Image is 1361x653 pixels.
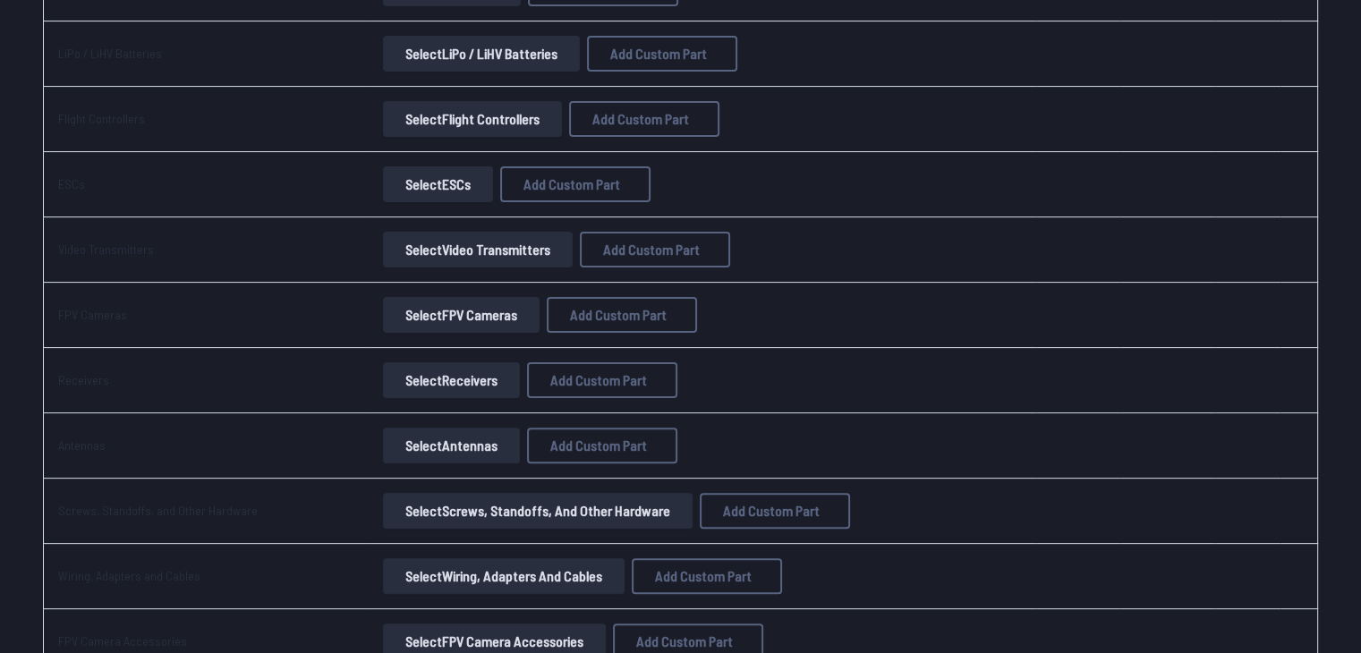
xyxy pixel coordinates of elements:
a: Video Transmitters [58,242,154,257]
a: SelectFlight Controllers [379,101,566,137]
a: SelectLiPo / LiHV Batteries [379,36,583,72]
button: SelectReceivers [383,362,520,398]
a: FPV Camera Accessories [58,633,187,649]
button: Add Custom Part [527,362,677,398]
a: SelectVideo Transmitters [379,232,576,267]
button: SelectVideo Transmitters [383,232,573,267]
button: SelectFlight Controllers [383,101,562,137]
a: Antennas [58,437,106,453]
button: Add Custom Part [527,428,677,463]
span: Add Custom Part [550,373,647,387]
a: SelectReceivers [379,362,523,398]
button: SelectFPV Cameras [383,297,540,333]
a: Screws, Standoffs, and Other Hardware [58,503,258,518]
button: SelectESCs [383,166,493,202]
button: SelectAntennas [383,428,520,463]
button: Add Custom Part [547,297,697,333]
span: Add Custom Part [655,569,752,583]
button: Add Custom Part [580,232,730,267]
a: SelectWiring, Adapters and Cables [379,558,628,594]
button: Add Custom Part [500,166,651,202]
a: Flight Controllers [58,111,145,126]
span: Add Custom Part [636,634,733,649]
span: Add Custom Part [723,504,820,518]
a: SelectAntennas [379,428,523,463]
a: SelectScrews, Standoffs, and Other Hardware [379,493,696,529]
button: Add Custom Part [632,558,782,594]
span: Add Custom Part [592,112,689,126]
button: Add Custom Part [569,101,719,137]
span: Add Custom Part [610,47,707,61]
a: Wiring, Adapters and Cables [58,568,200,583]
span: Add Custom Part [523,177,620,191]
a: SelectESCs [379,166,497,202]
a: Receivers [58,372,109,387]
button: SelectWiring, Adapters and Cables [383,558,625,594]
span: Add Custom Part [550,438,647,453]
button: Add Custom Part [587,36,737,72]
a: LiPo / LiHV Batteries [58,46,162,61]
button: SelectScrews, Standoffs, and Other Hardware [383,493,693,529]
a: FPV Cameras [58,307,127,322]
span: Add Custom Part [603,242,700,257]
button: Add Custom Part [700,493,850,529]
span: Add Custom Part [570,308,667,322]
button: SelectLiPo / LiHV Batteries [383,36,580,72]
a: SelectFPV Cameras [379,297,543,333]
a: ESCs [58,176,85,191]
